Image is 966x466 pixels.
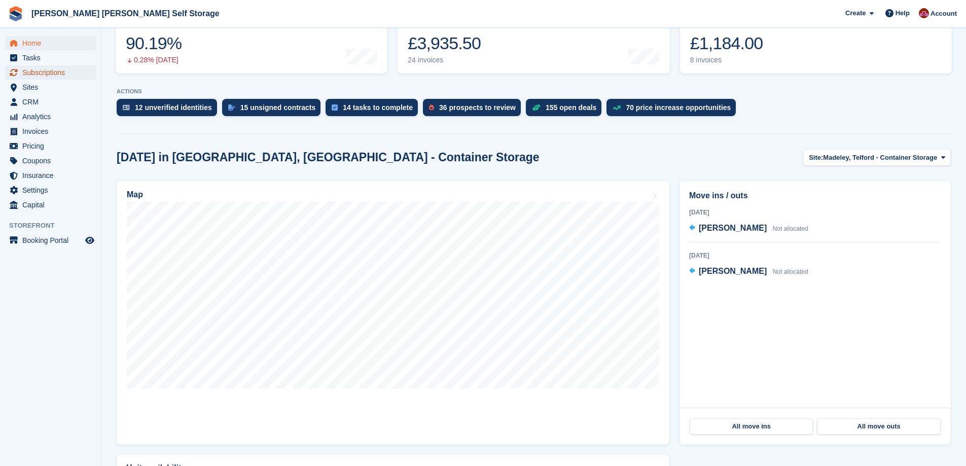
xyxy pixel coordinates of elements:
[5,154,96,168] a: menu
[22,80,83,94] span: Sites
[5,198,96,212] a: menu
[429,104,434,111] img: prospect-51fa495bee0391a8d652442698ab0144808aea92771e9ea1ae160a38d050c398.svg
[5,80,96,94] a: menu
[606,99,741,121] a: 70 price increase opportunities
[22,198,83,212] span: Capital
[823,153,937,163] span: Madeley, Telford - Container Storage
[689,190,941,202] h2: Move ins / outs
[845,8,866,18] span: Create
[532,104,541,111] img: deal-1b604bf984904fb50ccaf53a9ad4b4a5d6e5aea283cecdc64d6e3604feb123c2.svg
[689,208,941,217] div: [DATE]
[222,99,326,121] a: 15 unsigned contracts
[22,65,83,80] span: Subscriptions
[326,99,423,121] a: 14 tasks to complete
[5,139,96,153] a: menu
[5,233,96,247] a: menu
[5,124,96,138] a: menu
[5,183,96,197] a: menu
[439,103,516,112] div: 36 prospects to review
[699,267,767,275] span: [PERSON_NAME]
[126,33,182,54] div: 90.19%
[526,99,606,121] a: 155 open deals
[5,168,96,183] a: menu
[22,183,83,197] span: Settings
[332,104,338,111] img: task-75834270c22a3079a89374b754ae025e5fb1db73e45f91037f5363f120a921f8.svg
[773,268,808,275] span: Not allocated
[8,6,23,21] img: stora-icon-8386f47178a22dfd0bd8f6a31ec36ba5ce8667c1dd55bd0f319d3a0aa187defe.svg
[689,251,941,260] div: [DATE]
[117,181,669,445] a: Map
[22,168,83,183] span: Insurance
[22,51,83,65] span: Tasks
[408,56,483,64] div: 24 invoices
[22,95,83,109] span: CRM
[22,233,83,247] span: Booking Portal
[689,265,808,278] a: [PERSON_NAME] Not allocated
[27,5,224,22] a: [PERSON_NAME] [PERSON_NAME] Self Storage
[116,9,387,74] a: Occupancy 90.19% 0.28% [DATE]
[9,221,101,231] span: Storefront
[135,103,212,112] div: 12 unverified identities
[22,154,83,168] span: Coupons
[896,8,910,18] span: Help
[408,33,483,54] div: £3,935.50
[680,9,952,74] a: Awaiting payment £1,184.00 8 invoices
[690,33,763,54] div: £1,184.00
[689,222,808,235] a: [PERSON_NAME] Not allocated
[22,36,83,50] span: Home
[5,110,96,124] a: menu
[117,99,222,121] a: 12 unverified identities
[240,103,316,112] div: 15 unsigned contracts
[126,56,182,64] div: 0.28% [DATE]
[398,9,669,74] a: Month-to-date sales £3,935.50 24 invoices
[690,56,763,64] div: 8 invoices
[123,104,130,111] img: verify_identity-adf6edd0f0f0b5bbfe63781bf79b02c33cf7c696d77639b501bdc392416b5a36.svg
[22,110,83,124] span: Analytics
[127,190,143,199] h2: Map
[84,234,96,246] a: Preview store
[5,51,96,65] a: menu
[919,8,929,18] img: Ben Spickernell
[228,104,235,111] img: contract_signature_icon-13c848040528278c33f63329250d36e43548de30e8caae1d1a13099fd9432cc5.svg
[22,124,83,138] span: Invoices
[5,65,96,80] a: menu
[626,103,731,112] div: 70 price increase opportunities
[803,149,951,166] button: Site: Madeley, Telford - Container Storage
[809,153,823,163] span: Site:
[699,224,767,232] span: [PERSON_NAME]
[343,103,413,112] div: 14 tasks to complete
[931,9,957,19] span: Account
[5,36,96,50] a: menu
[773,225,808,232] span: Not allocated
[117,88,951,95] p: ACTIONS
[5,95,96,109] a: menu
[613,105,621,110] img: price_increase_opportunities-93ffe204e8149a01c8c9dc8f82e8f89637d9d84a8eef4429ea346261dce0b2c0.svg
[117,151,540,164] h2: [DATE] in [GEOGRAPHIC_DATA], [GEOGRAPHIC_DATA] - Container Storage
[423,99,526,121] a: 36 prospects to review
[546,103,596,112] div: 155 open deals
[690,418,813,435] a: All move ins
[22,139,83,153] span: Pricing
[817,418,940,435] a: All move outs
